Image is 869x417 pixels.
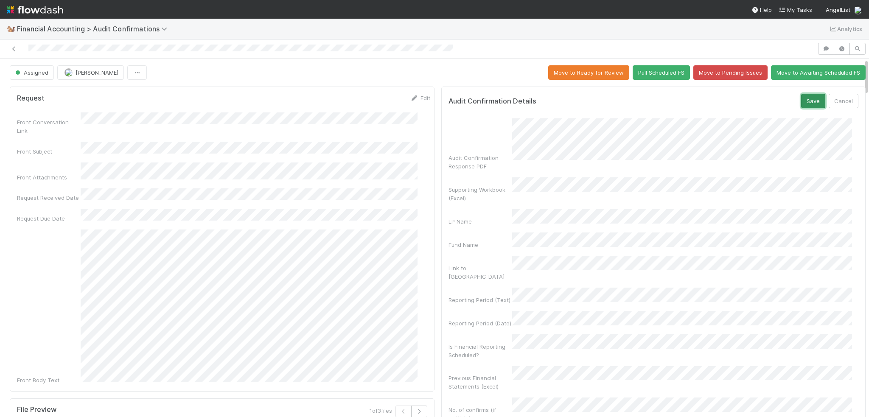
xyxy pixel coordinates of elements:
[826,6,850,13] span: AngelList
[771,65,866,80] button: Move to Awaiting Scheduled FS
[57,65,124,80] button: [PERSON_NAME]
[17,25,171,33] span: Financial Accounting > Audit Confirmations
[17,193,81,202] div: Request Received Date
[17,173,81,182] div: Front Attachments
[449,342,512,359] div: Is Financial Reporting Scheduled?
[449,296,512,304] div: Reporting Period (Text)
[449,154,512,171] div: Audit Confirmation Response PDF
[449,374,512,391] div: Previous Financial Statements (Excel)
[751,6,772,14] div: Help
[17,376,81,384] div: Front Body Text
[64,68,73,77] img: avatar_e5ec2f5b-afc7-4357-8cf1-2139873d70b1.png
[17,118,81,135] div: Front Conversation Link
[801,94,825,108] button: Save
[548,65,629,80] button: Move to Ready for Review
[7,3,63,17] img: logo-inverted-e16ddd16eac7371096b0.svg
[449,241,512,249] div: Fund Name
[76,69,118,76] span: [PERSON_NAME]
[10,65,54,80] button: Assigned
[410,95,430,101] a: Edit
[779,6,812,14] a: My Tasks
[449,217,512,226] div: LP Name
[17,214,81,223] div: Request Due Date
[17,147,81,156] div: Front Subject
[7,25,15,32] span: 🐿️
[854,6,862,14] img: avatar_e5ec2f5b-afc7-4357-8cf1-2139873d70b1.png
[14,69,48,76] span: Assigned
[829,94,858,108] button: Cancel
[779,6,812,13] span: My Tasks
[633,65,690,80] button: Pull Scheduled FS
[449,319,512,327] div: Reporting Period (Date)
[449,264,512,281] div: Link to [GEOGRAPHIC_DATA]
[449,185,512,202] div: Supporting Workbook (Excel)
[693,65,768,80] button: Move to Pending Issues
[829,24,862,34] a: Analytics
[449,97,536,106] h5: Audit Confirmation Details
[370,406,392,415] span: 1 of 3 files
[17,94,45,103] h5: Request
[17,406,56,414] h5: File Preview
